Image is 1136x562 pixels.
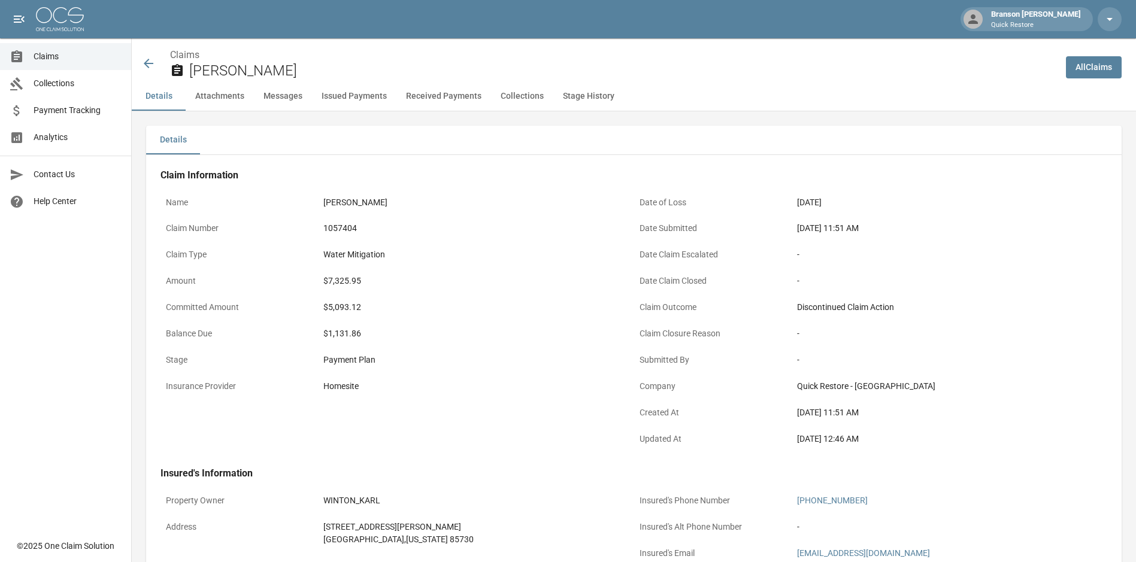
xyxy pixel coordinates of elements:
[797,222,1102,235] div: [DATE] 11:51 AM
[36,7,84,31] img: ocs-logo-white-transparent.png
[797,248,1102,261] div: -
[160,467,1107,479] h4: Insured's Information
[160,191,318,214] p: Name
[170,48,1056,62] nav: breadcrumb
[323,521,628,533] div: [STREET_ADDRESS][PERSON_NAME]
[634,401,792,424] p: Created At
[160,243,318,266] p: Claim Type
[186,82,254,111] button: Attachments
[991,20,1081,31] p: Quick Restore
[1066,56,1122,78] a: AllClaims
[132,82,186,111] button: Details
[170,49,199,60] a: Claims
[634,375,792,398] p: Company
[34,104,122,117] span: Payment Tracking
[797,380,1102,393] div: Quick Restore - [GEOGRAPHIC_DATA]
[396,82,491,111] button: Received Payments
[323,301,628,314] div: $5,093.12
[797,327,1102,340] div: -
[323,248,628,261] div: Water Mitigation
[634,243,792,266] p: Date Claim Escalated
[797,354,1102,366] div: -
[17,540,114,552] div: © 2025 One Claim Solution
[553,82,624,111] button: Stage History
[34,77,122,90] span: Collections
[797,496,868,505] a: [PHONE_NUMBER]
[986,8,1086,30] div: Branson [PERSON_NAME]
[160,296,318,319] p: Committed Amount
[323,380,628,393] div: Homesite
[34,195,122,208] span: Help Center
[323,327,628,340] div: $1,131.86
[7,7,31,31] button: open drawer
[160,489,318,512] p: Property Owner
[160,169,1107,181] h4: Claim Information
[634,217,792,240] p: Date Submitted
[797,548,930,558] a: [EMAIL_ADDRESS][DOMAIN_NAME]
[634,322,792,345] p: Claim Closure Reason
[634,191,792,214] p: Date of Loss
[797,433,1102,445] div: [DATE] 12:46 AM
[634,348,792,372] p: Submitted By
[491,82,553,111] button: Collections
[132,82,1136,111] div: anchor tabs
[323,196,628,209] div: [PERSON_NAME]
[34,131,122,144] span: Analytics
[160,269,318,293] p: Amount
[34,50,122,63] span: Claims
[797,301,1102,314] div: Discontinued Claim Action
[160,348,318,372] p: Stage
[634,296,792,319] p: Claim Outcome
[323,533,628,546] div: [GEOGRAPHIC_DATA] , [US_STATE] 85730
[797,406,1102,419] div: [DATE] 11:51 AM
[797,521,1102,533] div: -
[797,196,1102,209] div: [DATE]
[312,82,396,111] button: Issued Payments
[160,217,318,240] p: Claim Number
[254,82,312,111] button: Messages
[160,322,318,345] p: Balance Due
[323,494,628,507] div: WINTON_KARL
[323,275,628,287] div: $7,325.95
[323,222,628,235] div: 1057404
[160,515,318,539] p: Address
[634,515,792,539] p: Insured's Alt Phone Number
[634,427,792,451] p: Updated At
[146,126,200,154] button: Details
[797,275,1102,287] div: -
[634,269,792,293] p: Date Claim Closed
[146,126,1122,154] div: details tabs
[34,168,122,181] span: Contact Us
[634,489,792,512] p: Insured's Phone Number
[189,62,1056,80] h2: [PERSON_NAME]
[323,354,628,366] div: Payment Plan
[160,375,318,398] p: Insurance Provider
